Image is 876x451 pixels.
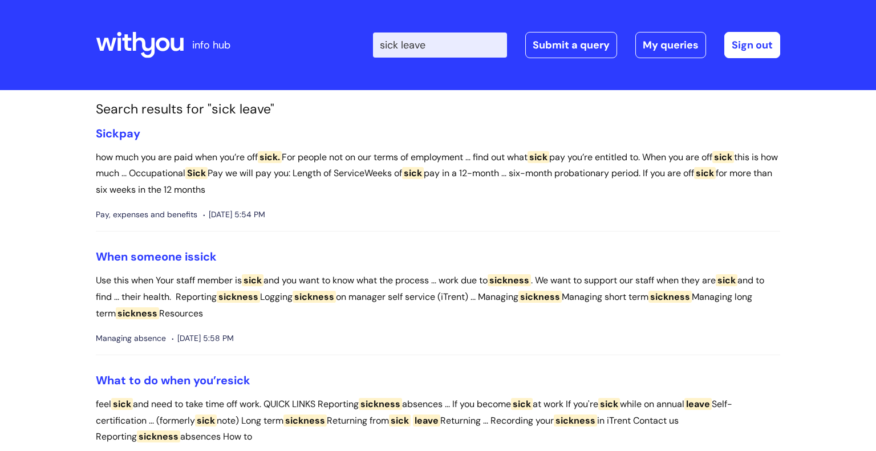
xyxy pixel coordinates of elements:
[137,430,180,442] span: sickness
[293,291,336,303] span: sickness
[283,415,327,426] span: sickness
[172,331,234,346] span: [DATE] 5:58 PM
[413,415,440,426] span: leave
[518,291,562,303] span: sickness
[96,126,140,141] a: Sickpay
[684,398,712,410] span: leave
[116,307,159,319] span: sickness
[716,274,737,286] span: sick
[96,373,250,388] a: What to do when you’resick
[96,101,780,117] h1: Search results for "sick leave"
[185,167,208,179] span: Sick
[96,273,780,322] p: Use this when Your staff member is and you want to know what the process ... work due to . We wan...
[195,415,217,426] span: sick
[598,398,620,410] span: sick
[528,151,549,163] span: sick
[488,274,531,286] span: sickness
[554,415,597,426] span: sickness
[525,32,617,58] a: Submit a query
[511,398,533,410] span: sick
[648,291,692,303] span: sickness
[96,149,780,198] p: how much you are paid when you’re off For people not on our terms of employment ... find out what...
[694,167,716,179] span: sick
[724,32,780,58] a: Sign out
[111,398,133,410] span: sick
[96,331,166,346] span: Managing absence
[373,32,507,58] input: Search
[373,32,780,58] div: | -
[402,167,424,179] span: sick
[635,32,706,58] a: My queries
[389,415,411,426] span: sick
[96,208,197,222] span: Pay, expenses and benefits
[203,208,265,222] span: [DATE] 5:54 PM
[217,291,260,303] span: sickness
[96,249,217,264] a: When someone issick
[194,249,217,264] span: sick
[712,151,734,163] span: sick
[192,36,230,54] p: info hub
[258,151,282,163] span: sick.
[359,398,402,410] span: sickness
[96,126,119,141] span: Sick
[228,373,250,388] span: sick
[242,274,263,286] span: sick
[96,396,780,445] p: feel and need to take time off work. QUICK LINKS Reporting absences ... If you become at work If ...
